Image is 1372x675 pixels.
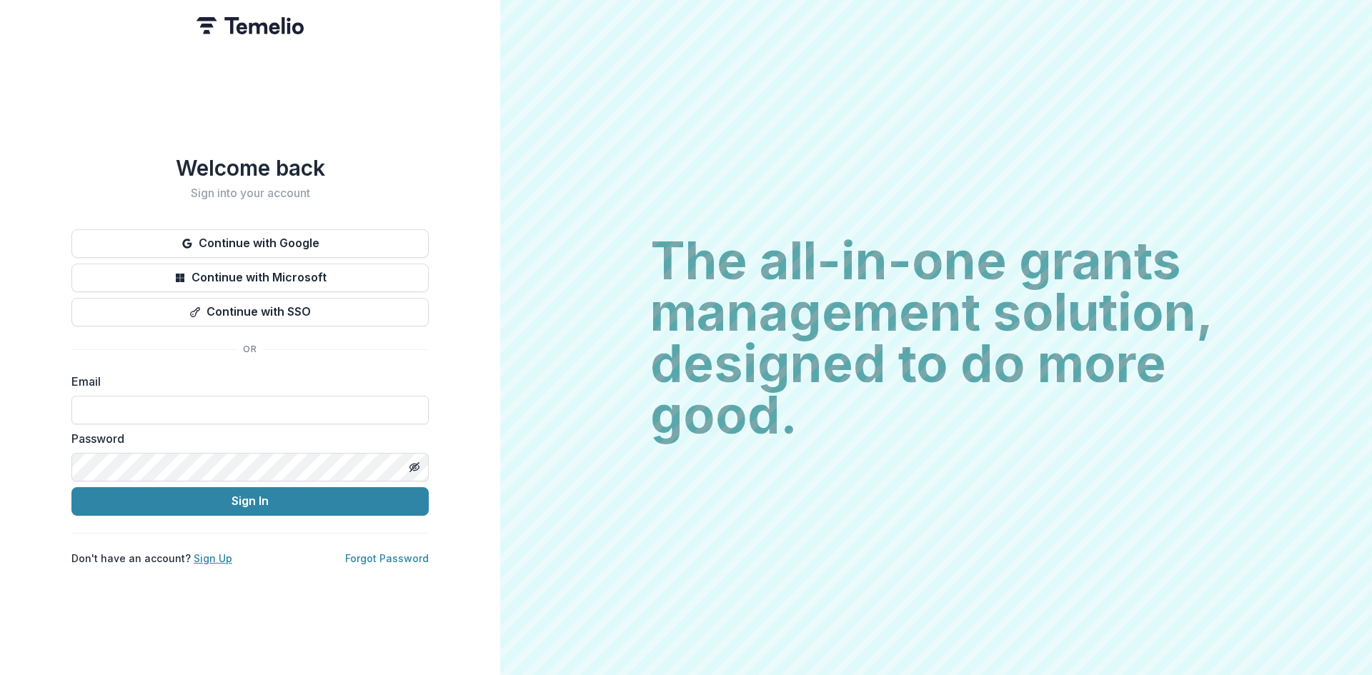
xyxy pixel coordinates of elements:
h1: Welcome back [71,155,429,181]
a: Forgot Password [345,552,429,564]
button: Sign In [71,487,429,516]
button: Continue with Google [71,229,429,258]
label: Password [71,430,420,447]
p: Don't have an account? [71,551,232,566]
button: Continue with SSO [71,298,429,326]
h2: Sign into your account [71,186,429,200]
button: Toggle password visibility [403,456,426,479]
label: Email [71,373,420,390]
img: Temelio [197,17,304,34]
a: Sign Up [194,552,232,564]
button: Continue with Microsoft [71,264,429,292]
